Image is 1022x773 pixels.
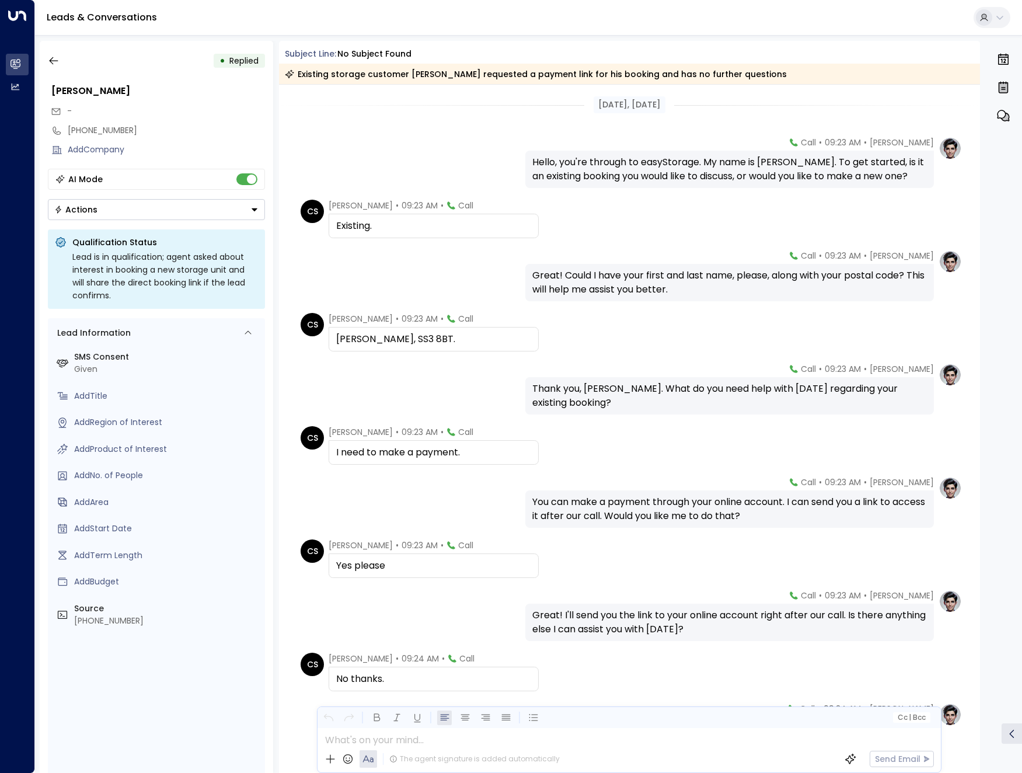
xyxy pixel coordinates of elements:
div: CS [301,313,324,336]
span: • [441,426,444,438]
span: 09:23 AM [402,313,438,325]
span: Subject Line: [285,48,336,60]
div: CS [301,426,324,450]
span: Call [801,250,816,262]
span: • [819,476,822,488]
button: Actions [48,199,265,220]
span: [PERSON_NAME] [329,653,393,664]
span: Call [801,137,816,148]
span: • [819,590,822,601]
span: • [819,363,822,375]
span: [PERSON_NAME] [870,476,934,488]
div: AddStart Date [74,523,260,535]
span: [PERSON_NAME] [870,363,934,375]
img: profile-logo.png [939,476,962,500]
span: • [864,590,867,601]
span: Call [458,313,473,325]
span: 09:23 AM [825,476,861,488]
div: [PERSON_NAME], SS3 8BT. [336,332,531,346]
div: CS [301,653,324,676]
div: • [219,50,225,71]
span: 09:24 AM [824,703,861,715]
div: CS [301,200,324,223]
div: Given [74,363,260,375]
span: 09:23 AM [825,250,861,262]
span: Call [458,200,473,211]
div: I need to make a payment. [336,445,531,459]
span: • [441,200,444,211]
div: Great! Could I have your first and last name, please, along with your postal code? This will help... [532,269,927,297]
span: 09:23 AM [825,137,861,148]
div: You can make a payment through your online account. I can send you a link to access it after our ... [532,495,927,523]
span: • [818,703,821,715]
span: [PERSON_NAME] [870,137,934,148]
div: Yes please [336,559,531,573]
div: AddBudget [74,576,260,588]
div: Existing. [336,219,531,233]
span: Cc Bcc [898,713,926,722]
span: • [396,426,399,438]
span: • [864,476,867,488]
span: • [864,137,867,148]
div: AddTerm Length [74,549,260,562]
span: Replied [229,55,259,67]
button: Cc|Bcc [893,712,930,723]
span: 09:23 AM [825,590,861,601]
label: Source [74,603,260,615]
div: AddRegion of Interest [74,416,260,429]
div: CS [301,539,324,563]
div: AI Mode [68,173,103,185]
span: • [396,653,399,664]
span: Call [801,590,816,601]
span: [PERSON_NAME] [870,590,934,601]
div: [PHONE_NUMBER] [68,124,265,137]
span: • [441,313,444,325]
span: Call [458,539,473,551]
span: Call [458,426,473,438]
div: [DATE], [DATE] [594,96,665,113]
div: AddTitle [74,390,260,402]
span: [PERSON_NAME] [870,250,934,262]
div: No subject found [337,48,411,60]
span: 09:23 AM [402,426,438,438]
span: • [396,539,399,551]
div: AddCompany [68,144,265,156]
div: AddProduct of Interest [74,443,260,455]
span: | [909,713,911,722]
span: [PERSON_NAME] [870,703,934,715]
span: • [864,363,867,375]
span: • [864,703,867,715]
div: Thank you, [PERSON_NAME]. What do you need help with [DATE] regarding your existing booking? [532,382,927,410]
span: • [396,200,399,211]
img: profile-logo.png [939,137,962,160]
span: • [441,539,444,551]
span: [PERSON_NAME] [329,426,393,438]
div: Existing storage customer [PERSON_NAME] requested a payment link for his booking and has no furth... [285,68,787,80]
span: • [396,313,399,325]
label: SMS Consent [74,351,260,363]
img: profile-logo.png [939,250,962,273]
button: Undo [321,711,336,725]
span: Call [801,363,816,375]
div: Lead is in qualification; agent asked about interest in booking a new storage unit and will share... [72,250,258,302]
span: 09:23 AM [402,539,438,551]
span: [PERSON_NAME] [329,539,393,551]
span: Call [459,653,475,664]
span: 09:23 AM [825,363,861,375]
div: AddArea [74,496,260,509]
span: • [819,250,822,262]
div: Actions [54,204,97,215]
img: profile-logo.png [939,703,962,726]
div: [PHONE_NUMBER] [74,615,260,627]
span: 09:23 AM [402,200,438,211]
span: 09:24 AM [402,653,439,664]
div: The agent signature is added automatically [389,754,560,764]
span: • [819,137,822,148]
span: • [442,653,445,664]
div: AddNo. of People [74,469,260,482]
a: Leads & Conversations [47,11,157,24]
div: Lead Information [53,327,131,339]
img: profile-logo.png [939,363,962,387]
button: Redo [341,711,356,725]
div: No thanks. [336,672,531,686]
